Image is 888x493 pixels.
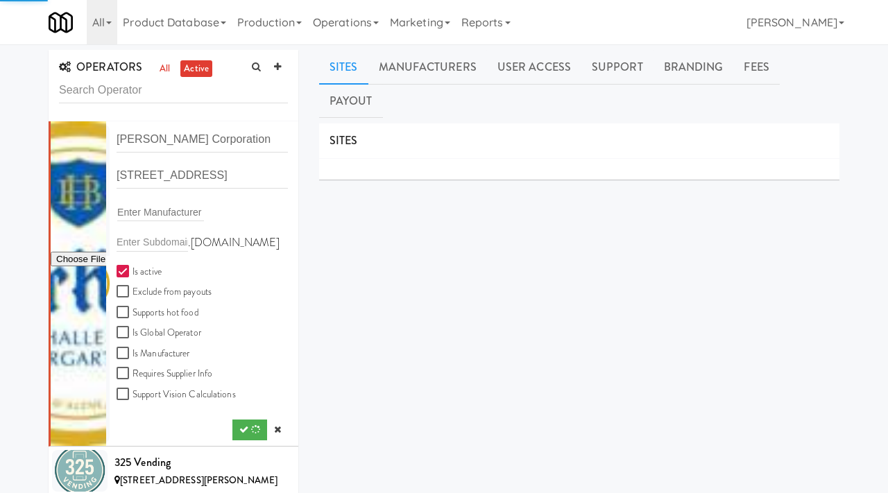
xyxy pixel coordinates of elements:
li: .[DOMAIN_NAME] Is active Exclude from payoutsSupports hot food Is Global Operator Is Manufacturer... [49,121,298,447]
input: Exclude from payouts [117,286,133,297]
input: Support Vision Calculations [117,389,133,400]
img: Micromart [49,10,73,35]
a: Manufacturers [368,50,487,85]
input: Operator address [117,163,288,189]
input: Enter Manufacturer [117,203,204,221]
label: Is Manufacturer [117,345,190,363]
input: Operator name [117,127,288,153]
span: [STREET_ADDRESS][PERSON_NAME] [120,474,277,487]
label: Exclude from payouts [117,284,212,301]
label: Support Vision Calculations [117,386,236,404]
a: active [180,60,212,78]
span: OPERATORS [59,59,142,75]
label: Supports hot food [117,304,198,322]
label: .[DOMAIN_NAME] [188,232,280,253]
a: all [156,60,173,78]
label: Is active [117,263,162,281]
a: Support [581,50,654,85]
label: Requires Supplier Info [117,365,212,383]
input: Search Operator [59,78,288,103]
input: Supports hot food [117,307,133,318]
a: Payout [319,84,383,119]
a: Fees [733,50,779,85]
input: Is Manufacturer [117,348,133,359]
input: Is Global Operator [117,327,133,338]
input: Requires Supplier Info [117,368,133,379]
label: Is Global Operator [117,325,201,342]
a: User Access [487,50,581,85]
a: Branding [654,50,734,85]
span: SITES [330,132,358,148]
div: 325 Vending [114,452,288,473]
input: Is active [117,266,133,277]
input: Enter Subdomain [117,232,188,252]
a: Sites [319,50,368,85]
